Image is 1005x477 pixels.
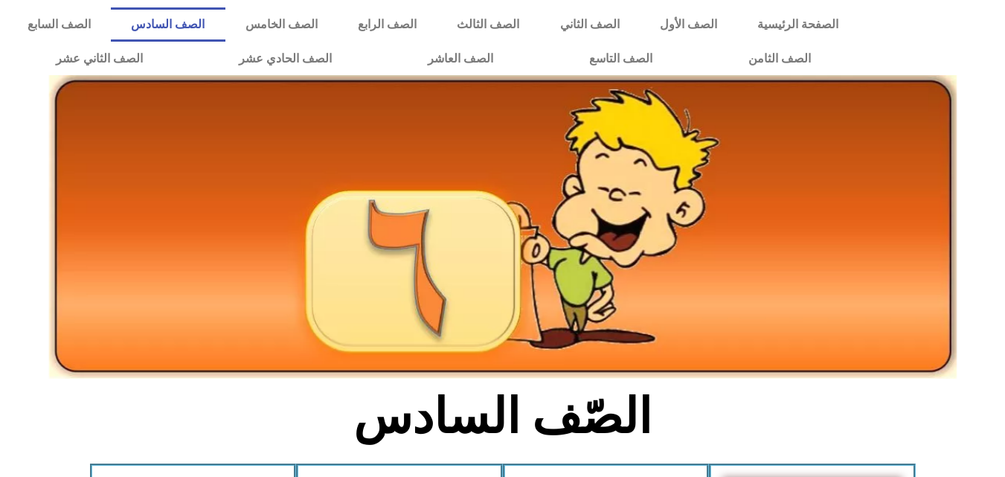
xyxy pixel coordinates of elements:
[338,7,437,42] a: الصف الرابع
[190,42,379,76] a: الصف الحادي عشر
[257,388,748,446] h2: الصّف السادس
[437,7,539,42] a: الصف الثالث
[700,42,858,76] a: الصف الثامن
[111,7,225,42] a: الصف السادس
[640,7,737,42] a: الصف الأول
[541,42,700,76] a: الصف التاسع
[379,42,541,76] a: الصف العاشر
[225,7,338,42] a: الصف الخامس
[7,42,190,76] a: الصف الثاني عشر
[737,7,858,42] a: الصفحة الرئيسية
[7,7,111,42] a: الصف السابع
[540,7,640,42] a: الصف الثاني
